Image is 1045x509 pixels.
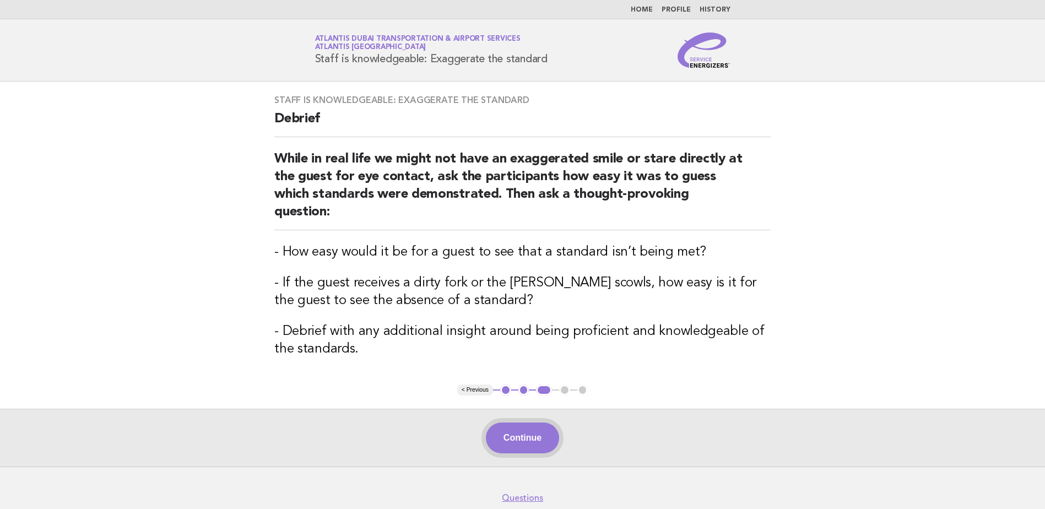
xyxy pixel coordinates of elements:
button: 2 [518,385,529,396]
h3: - How easy would it be for a guest to see that a standard isn’t being met? [274,243,771,261]
h2: While in real life we might not have an exaggerated smile or stare directly at the guest for eye ... [274,150,771,230]
span: Atlantis [GEOGRAPHIC_DATA] [315,44,426,51]
h1: Staff is knowledgeable: Exaggerate the standard [315,36,548,64]
button: 1 [500,385,511,396]
button: Continue [486,423,559,453]
a: Atlantis Dubai Transportation & Airport ServicesAtlantis [GEOGRAPHIC_DATA] [315,35,521,51]
a: History [700,7,730,13]
a: Questions [502,492,543,503]
h2: Debrief [274,110,771,137]
button: 3 [536,385,552,396]
img: Service Energizers [678,33,730,68]
a: Profile [662,7,691,13]
h3: Staff is knowledgeable: Exaggerate the standard [274,95,771,106]
h3: - If the guest receives a dirty fork or the [PERSON_NAME] scowls, how easy is it for the guest to... [274,274,771,310]
button: < Previous [457,385,493,396]
a: Home [631,7,653,13]
h3: - Debrief with any additional insight around being proficient and knowledgeable of the standards. [274,323,771,358]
